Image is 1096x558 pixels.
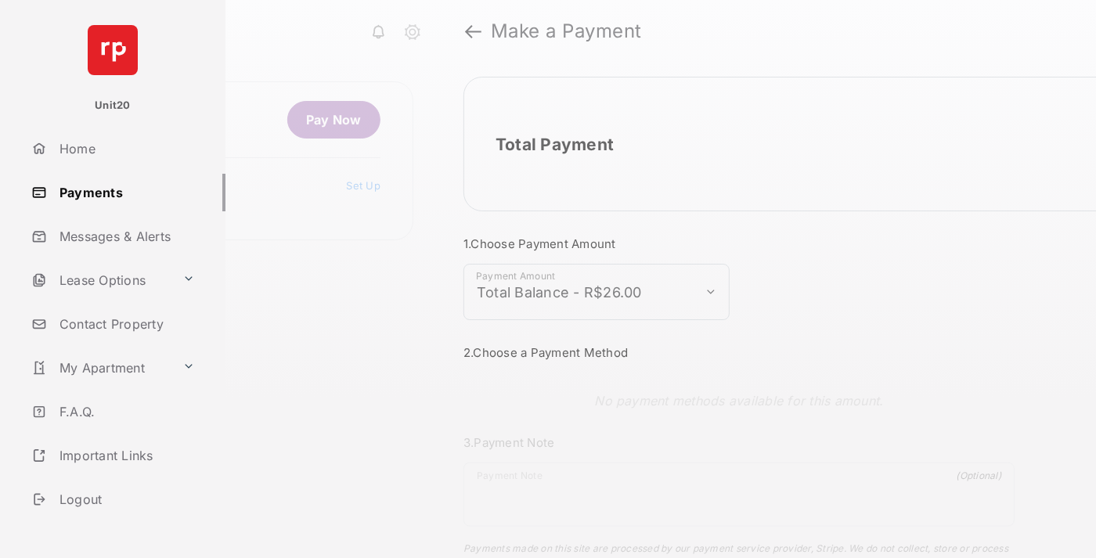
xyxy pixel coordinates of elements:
[25,218,225,255] a: Messages & Alerts
[496,135,614,154] h2: Total Payment
[25,481,225,518] a: Logout
[25,261,176,299] a: Lease Options
[463,236,1015,251] h3: 1. Choose Payment Amount
[25,305,225,343] a: Contact Property
[95,98,131,113] p: Unit20
[491,22,642,41] strong: Make a Payment
[463,345,1015,360] h3: 2. Choose a Payment Method
[463,435,1015,450] h3: 3. Payment Note
[25,393,225,430] a: F.A.Q.
[25,174,225,211] a: Payments
[25,349,176,387] a: My Apartment
[594,391,883,410] p: No payment methods available for this amount.
[88,25,138,75] img: svg+xml;base64,PHN2ZyB4bWxucz0iaHR0cDovL3d3dy53My5vcmcvMjAwMC9zdmciIHdpZHRoPSI2NCIgaGVpZ2h0PSI2NC...
[25,130,225,167] a: Home
[25,437,201,474] a: Important Links
[346,179,380,192] a: Set Up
